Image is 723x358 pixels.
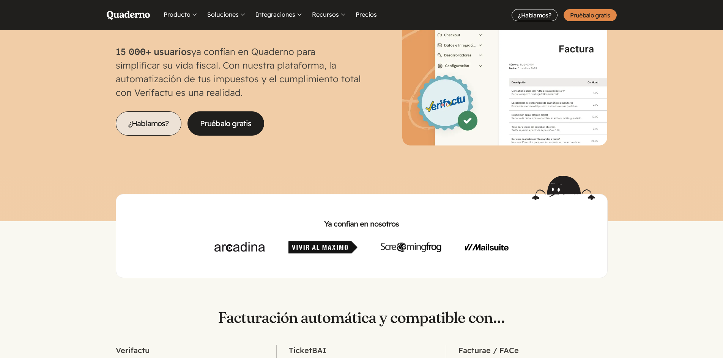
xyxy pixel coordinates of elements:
[128,219,595,229] h2: Ya confían en nosotros
[381,241,441,253] img: Screaming Frog
[116,46,191,57] strong: 15 000+ usuarios
[512,9,558,21] a: ¿Hablamos?
[214,241,265,253] img: Arcadina.com
[116,45,362,99] p: ya confían en Quaderno para simplificar su vida fiscal. Con nuestra plataforma, la automatización...
[187,111,264,136] a: Pruébalo gratis
[458,345,607,356] h2: Facturae / FACe
[564,9,616,21] a: Pruébalo gratis
[288,241,358,253] img: Vivir al Máximo
[465,241,509,253] img: Mailsuite
[116,308,608,327] p: Facturación automática y compatible con…
[289,345,434,356] h2: TicketBAI
[116,345,265,356] h2: Verifactu
[116,111,181,136] a: ¿Hablamos?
